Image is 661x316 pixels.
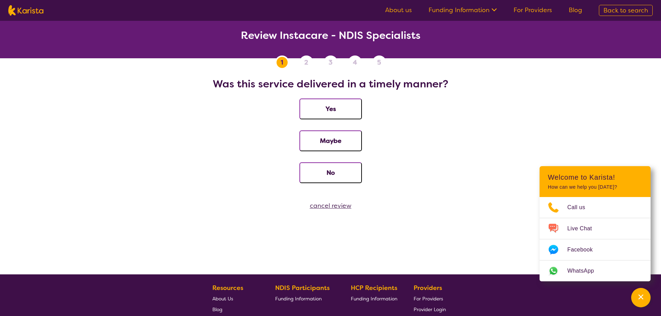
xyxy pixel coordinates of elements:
[212,296,233,302] span: About Us
[281,57,283,68] span: 1
[299,99,362,119] button: Yes
[567,266,602,276] span: WhatsApp
[353,57,357,68] span: 4
[351,284,397,292] b: HCP Recipients
[304,57,308,68] span: 2
[514,6,552,14] a: For Providers
[603,6,648,15] span: Back to search
[540,261,651,281] a: Web link opens in a new tab.
[329,57,332,68] span: 3
[540,166,651,281] div: Channel Menu
[275,284,330,292] b: NDIS Participants
[275,293,335,304] a: Funding Information
[414,284,442,292] b: Providers
[569,6,582,14] a: Blog
[429,6,497,14] a: Funding Information
[351,293,397,304] a: Funding Information
[414,293,446,304] a: For Providers
[414,304,446,315] a: Provider Login
[212,293,259,304] a: About Us
[8,29,653,42] h2: Review Instacare - NDIS Specialists
[377,57,381,68] span: 5
[414,306,446,313] span: Provider Login
[567,245,601,255] span: Facebook
[414,296,443,302] span: For Providers
[548,184,642,190] p: How can we help you [DATE]?
[631,288,651,307] button: Channel Menu
[8,5,43,16] img: Karista logo
[540,197,651,281] ul: Choose channel
[385,6,412,14] a: About us
[8,78,653,90] h2: Was this service delivered in a timely manner?
[567,223,600,234] span: Live Chat
[299,130,362,151] button: Maybe
[548,173,642,181] h2: Welcome to Karista!
[212,284,243,292] b: Resources
[212,304,259,315] a: Blog
[567,202,594,213] span: Call us
[299,162,362,183] button: No
[599,5,653,16] a: Back to search
[275,296,322,302] span: Funding Information
[212,306,222,313] span: Blog
[351,296,397,302] span: Funding Information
